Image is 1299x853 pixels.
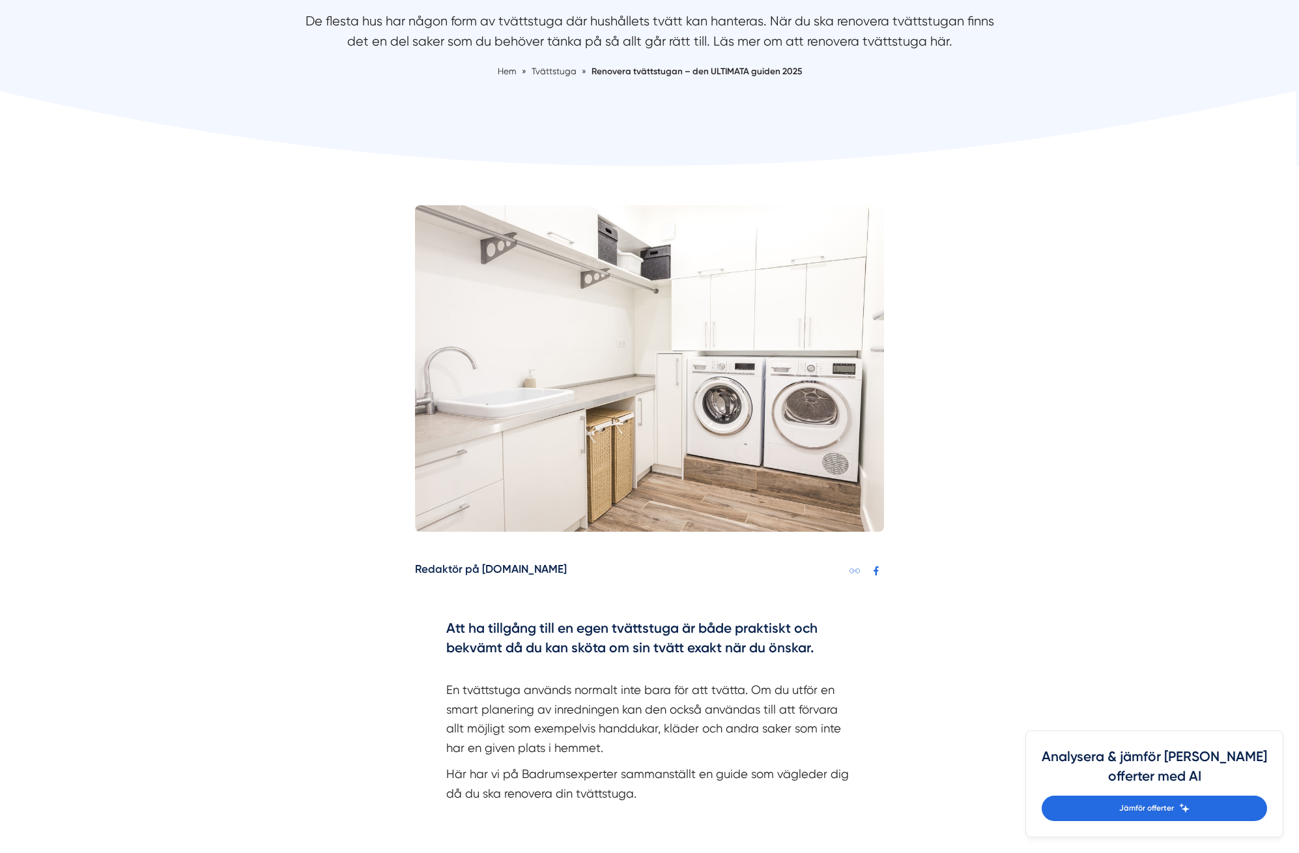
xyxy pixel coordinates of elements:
a: Kopiera länk [846,562,863,579]
svg: Facebook [871,566,881,576]
img: Renovera tvättstugan, Kostnad tvättstugan [415,205,884,532]
h5: Redaktör på [DOMAIN_NAME] [415,560,567,581]
span: Jämför offerter [1119,802,1174,815]
a: Dela på Facebook [868,562,884,579]
p: Här har vi på Badrumsexperter sammanställt en guide som vägleder dig då du ska renovera din tvätt... [446,764,853,803]
p: En tvättstuga används normalt inte bara för att tvätta. Om du utför en smart planering av inredni... [446,661,853,757]
a: Tvättstuga [532,66,578,76]
h4: Att ha tillgång till en egen tvättstuga är både praktiskt och bekvämt då du kan sköta om sin tvät... [446,618,853,661]
span: Tvättstuga [532,66,577,76]
h4: Analysera & jämför [PERSON_NAME] offerter med AI [1042,747,1267,796]
a: Renovera tvättstugan – den ULTIMATA guiden 2025 [592,66,802,76]
a: Hem [498,66,517,76]
p: De flesta hus har någon form av tvättstuga där hushållets tvätt kan hanteras. När du ska renovera... [304,11,995,59]
a: Jämför offerter [1042,796,1267,821]
span: » [522,65,526,78]
span: » [582,65,586,78]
